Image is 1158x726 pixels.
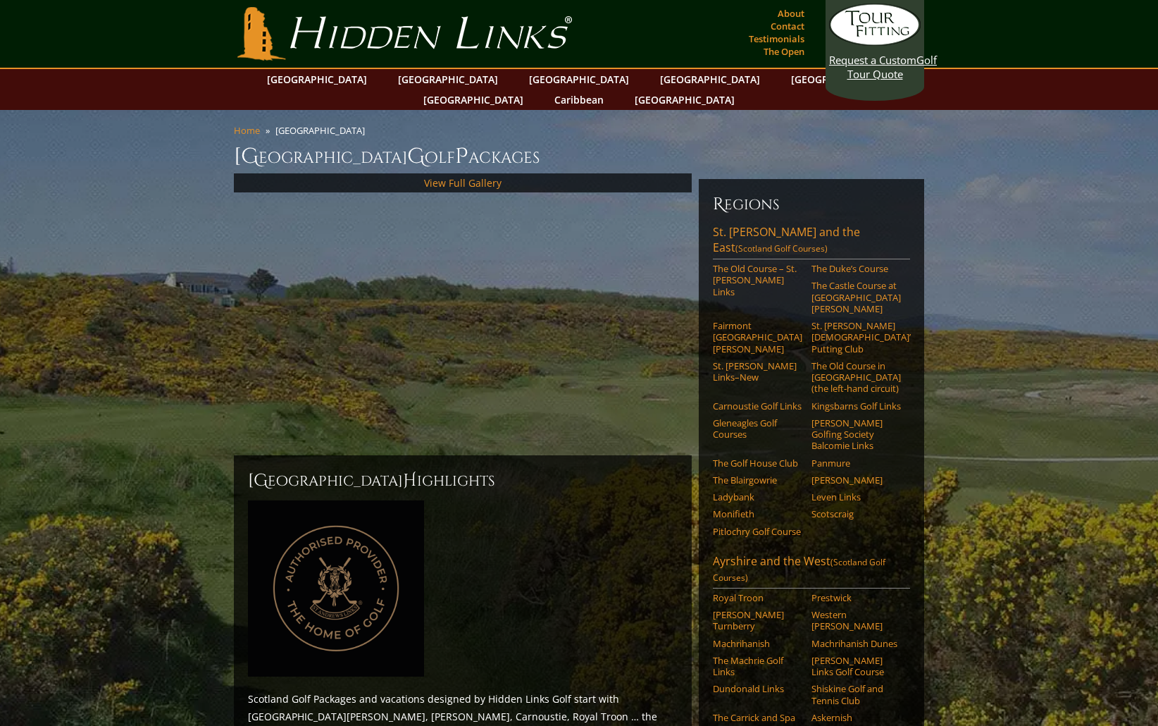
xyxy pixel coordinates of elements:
[713,508,802,519] a: Monifieth
[811,320,901,355] a: St. [PERSON_NAME] [DEMOGRAPHIC_DATA]’ Putting Club
[391,69,505,90] a: [GEOGRAPHIC_DATA]
[811,457,901,469] a: Panmure
[811,638,901,649] a: Machrihanish Dunes
[713,556,885,584] span: (Scotland Golf Courses)
[811,400,901,412] a: Kingsbarns Golf Links
[829,53,916,67] span: Request a Custom
[774,4,808,23] a: About
[811,508,901,519] a: Scotscraig
[713,683,802,694] a: Dundonald Links
[811,280,901,314] a: The Castle Course at [GEOGRAPHIC_DATA][PERSON_NAME]
[424,176,502,190] a: View Full Gallery
[811,491,901,503] a: Leven Links
[416,90,530,110] a: [GEOGRAPHIC_DATA]
[735,242,828,254] span: (Scotland Golf Courses)
[713,417,802,441] a: Gleneagles Golf Courses
[811,712,901,723] a: Askernish
[713,457,802,469] a: The Golf House Club
[260,69,374,90] a: [GEOGRAPHIC_DATA]
[829,4,921,81] a: Request a CustomGolf Tour Quote
[713,526,802,537] a: Pitlochry Golf Course
[745,29,808,49] a: Testimonials
[713,592,802,603] a: Royal Troon
[713,224,910,259] a: St. [PERSON_NAME] and the East(Scotland Golf Courses)
[760,42,808,61] a: The Open
[713,609,802,632] a: [PERSON_NAME] Turnberry
[653,69,767,90] a: [GEOGRAPHIC_DATA]
[248,469,678,492] h2: [GEOGRAPHIC_DATA] ighlights
[234,142,924,171] h1: [GEOGRAPHIC_DATA] olf ackages
[811,417,901,452] a: [PERSON_NAME] Golfing Society Balcomie Links
[628,90,742,110] a: [GEOGRAPHIC_DATA]
[713,263,802,297] a: The Old Course – St. [PERSON_NAME] Links
[784,69,898,90] a: [GEOGRAPHIC_DATA]
[767,16,808,36] a: Contact
[403,469,417,492] span: H
[811,592,901,603] a: Prestwick
[811,474,901,486] a: [PERSON_NAME]
[713,474,802,486] a: The Blairgowrie
[547,90,611,110] a: Caribbean
[811,683,901,706] a: Shiskine Golf and Tennis Club
[713,553,910,589] a: Ayrshire and the West(Scotland Golf Courses)
[811,655,901,678] a: [PERSON_NAME] Links Golf Course
[713,638,802,649] a: Machrihanish
[275,124,371,137] li: [GEOGRAPHIC_DATA]
[713,655,802,678] a: The Machrie Golf Links
[811,360,901,395] a: The Old Course in [GEOGRAPHIC_DATA] (the left-hand circuit)
[811,263,901,274] a: The Duke’s Course
[713,360,802,383] a: St. [PERSON_NAME] Links–New
[522,69,636,90] a: [GEOGRAPHIC_DATA]
[407,142,425,171] span: G
[234,124,260,137] a: Home
[713,193,910,216] h6: Regions
[811,609,901,632] a: Western [PERSON_NAME]
[713,491,802,503] a: Ladybank
[713,400,802,412] a: Carnoustie Golf Links
[713,320,802,355] a: Fairmont [GEOGRAPHIC_DATA][PERSON_NAME]
[455,142,468,171] span: P
[713,712,802,723] a: The Carrick and Spa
